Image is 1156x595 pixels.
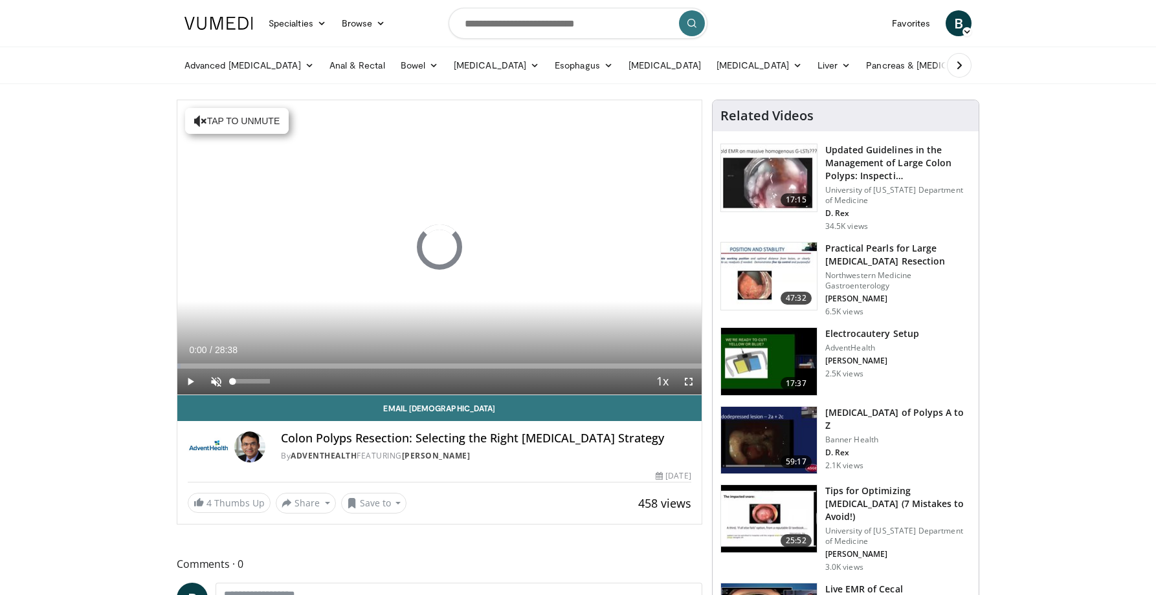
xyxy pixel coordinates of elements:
span: 0:00 [189,345,206,355]
a: B [946,10,972,36]
a: Browse [334,10,394,36]
a: Advanced [MEDICAL_DATA] [177,52,322,78]
a: 17:15 Updated Guidelines in the Management of Large Colon Polyps: Inspecti… University of [US_STA... [720,144,971,232]
p: University of [US_STATE] Department of Medicine [825,185,971,206]
a: 47:32 Practical Pearls for Large [MEDICAL_DATA] Resection Northwestern Medicine Gastroenterology ... [720,242,971,317]
video-js: Video Player [177,100,702,395]
p: 6.5K views [825,307,863,317]
a: [MEDICAL_DATA] [709,52,810,78]
p: Northwestern Medicine Gastroenterology [825,270,971,291]
a: Anal & Rectal [322,52,393,78]
a: 59:17 [MEDICAL_DATA] of Polyps A to Z Banner Health D. Rex 2.1K views [720,406,971,475]
a: Favorites [884,10,938,36]
button: Save to [341,493,407,514]
img: 0daeedfc-011e-4156-8487-34fa55861f89.150x105_q85_crop-smart_upscale.jpg [721,243,817,310]
p: [PERSON_NAME] [825,549,971,559]
img: AdventHealth [188,431,229,462]
span: 17:15 [781,193,812,206]
a: [MEDICAL_DATA] [621,52,709,78]
a: Email [DEMOGRAPHIC_DATA] [177,395,702,421]
p: [PERSON_NAME] [825,294,971,304]
span: 458 views [638,495,691,511]
span: Comments 0 [177,556,702,572]
img: dfcfcb0d-b871-4e1a-9f0c-9f64970f7dd8.150x105_q85_crop-smart_upscale.jpg [721,144,817,211]
a: Esophagus [547,52,621,78]
a: 4 Thumbs Up [188,493,271,513]
button: Share [276,493,336,514]
h4: Related Videos [720,108,814,124]
button: Fullscreen [676,369,702,395]
p: 3.0K views [825,562,863,572]
h3: [MEDICAL_DATA] of Polyps A to Z [825,406,971,432]
a: [MEDICAL_DATA] [446,52,547,78]
img: Avatar [234,431,265,462]
a: 17:37 Electrocautery Setup AdventHealth [PERSON_NAME] 2.5K views [720,327,971,396]
img: fad971be-1e1b-4bee-8d31-3c0c22ccf592.150x105_q85_crop-smart_upscale.jpg [721,328,817,395]
p: University of [US_STATE] Department of Medicine [825,526,971,546]
button: Unmute [203,369,229,395]
span: 17:37 [781,377,812,390]
span: 4 [206,497,212,509]
p: 2.5K views [825,369,863,379]
h4: Colon Polyps Resection: Selecting the Right [MEDICAL_DATA] Strategy [281,431,691,446]
a: Liver [810,52,858,78]
img: 850778bb-8ad9-4cb4-ad3c-34ed2ae53136.150x105_q85_crop-smart_upscale.jpg [721,485,817,552]
span: 47:32 [781,292,812,305]
div: By FEATURING [281,450,691,462]
div: Volume Level [232,379,269,384]
a: [PERSON_NAME] [402,450,471,461]
span: 25:52 [781,534,812,547]
button: Play [177,369,203,395]
span: 59:17 [781,455,812,468]
span: / [210,345,212,355]
button: Playback Rate [650,369,676,395]
p: 34.5K views [825,221,868,232]
img: VuMedi Logo [184,17,253,30]
p: D. Rex [825,448,971,458]
button: Tap to unmute [185,108,289,134]
h3: Practical Pearls for Large [MEDICAL_DATA] Resection [825,242,971,268]
a: Pancreas & [MEDICAL_DATA] [858,52,1010,78]
a: 25:52 Tips for Optimizing [MEDICAL_DATA] (7 Mistakes to Avoid!) University of [US_STATE] Departme... [720,484,971,572]
p: D. Rex [825,208,971,219]
div: Progress Bar [177,363,702,369]
a: Specialties [261,10,334,36]
a: Bowel [393,52,446,78]
a: AdventHealth [291,450,357,461]
p: [PERSON_NAME] [825,356,919,366]
p: 2.1K views [825,460,863,471]
p: Banner Health [825,435,971,445]
h3: Updated Guidelines in the Management of Large Colon Polyps: Inspecti… [825,144,971,182]
div: [DATE] [656,470,691,482]
input: Search topics, interventions [449,8,707,39]
p: AdventHealth [825,343,919,353]
img: bf168eeb-0ca8-416e-a810-04a26ed65824.150x105_q85_crop-smart_upscale.jpg [721,407,817,474]
h3: Electrocautery Setup [825,327,919,340]
h3: Tips for Optimizing [MEDICAL_DATA] (7 Mistakes to Avoid!) [825,484,971,523]
span: 28:38 [215,345,238,355]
